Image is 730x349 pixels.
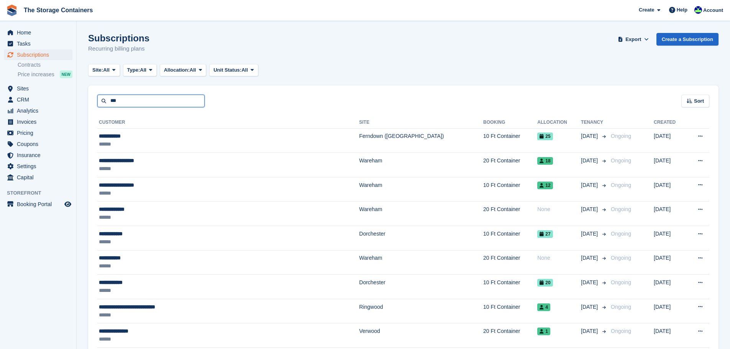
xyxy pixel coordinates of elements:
td: Ringwood [359,299,483,323]
a: Contracts [18,61,72,69]
th: Customer [97,116,359,129]
span: [DATE] [581,132,599,140]
span: Insurance [17,150,63,161]
a: menu [4,172,72,183]
span: Ongoing [611,206,631,212]
button: Type: All [123,64,157,77]
th: Booking [483,116,537,129]
td: [DATE] [654,226,686,251]
button: Site: All [88,64,120,77]
span: CRM [17,94,63,105]
span: Type: [127,66,140,74]
a: menu [4,27,72,38]
img: Stacy Williams [694,6,702,14]
span: 20 [537,279,553,287]
a: menu [4,128,72,138]
td: Ferndown ([GEOGRAPHIC_DATA]) [359,128,483,153]
span: Ongoing [611,231,631,237]
td: [DATE] [654,177,686,202]
p: Recurring billing plans [88,44,149,53]
th: Allocation [537,116,581,129]
td: [DATE] [654,299,686,323]
span: [DATE] [581,181,599,189]
span: All [140,66,146,74]
span: All [190,66,196,74]
span: Ongoing [611,328,631,334]
span: Create [639,6,654,14]
td: Wareham [359,250,483,275]
a: Preview store [63,200,72,209]
td: [DATE] [654,153,686,177]
span: Home [17,27,63,38]
a: menu [4,161,72,172]
div: NEW [60,70,72,78]
span: [DATE] [581,205,599,213]
button: Unit Status: All [209,64,258,77]
a: The Storage Containers [21,4,96,16]
td: 20 Ft Container [483,250,537,275]
button: Allocation: All [160,64,207,77]
span: 18 [537,157,553,165]
span: Sort [694,97,704,105]
td: Dorchester [359,226,483,251]
td: Wareham [359,177,483,202]
button: Export [617,33,650,46]
span: [DATE] [581,230,599,238]
a: menu [4,83,72,94]
td: Wareham [359,202,483,226]
span: [DATE] [581,279,599,287]
td: [DATE] [654,275,686,299]
span: Ongoing [611,157,631,164]
td: [DATE] [654,250,686,275]
span: Tasks [17,38,63,49]
span: Analytics [17,105,63,116]
span: [DATE] [581,303,599,311]
span: Ongoing [611,304,631,310]
span: [DATE] [581,254,599,262]
td: 10 Ft Container [483,128,537,153]
td: Wareham [359,153,483,177]
span: Price increases [18,71,54,78]
span: Account [703,7,723,14]
td: Verwood [359,323,483,348]
span: Site: [92,66,103,74]
td: 10 Ft Container [483,177,537,202]
td: 20 Ft Container [483,153,537,177]
span: Sites [17,83,63,94]
span: Invoices [17,116,63,127]
img: stora-icon-8386f47178a22dfd0bd8f6a31ec36ba5ce8667c1dd55bd0f319d3a0aa187defe.svg [6,5,18,16]
a: menu [4,116,72,127]
span: 4 [537,303,550,311]
a: menu [4,49,72,60]
td: [DATE] [654,202,686,226]
span: Pricing [17,128,63,138]
td: Dorchester [359,275,483,299]
span: All [103,66,110,74]
h1: Subscriptions [88,33,149,43]
div: None [537,254,581,262]
td: 20 Ft Container [483,202,537,226]
th: Site [359,116,483,129]
span: Ongoing [611,133,631,139]
div: None [537,205,581,213]
span: Ongoing [611,182,631,188]
a: menu [4,199,72,210]
span: [DATE] [581,327,599,335]
td: [DATE] [654,128,686,153]
span: Subscriptions [17,49,63,60]
span: Export [625,36,641,43]
span: Storefront [7,189,76,197]
span: Capital [17,172,63,183]
span: 1 [537,328,550,335]
th: Tenancy [581,116,608,129]
td: 10 Ft Container [483,226,537,251]
td: 10 Ft Container [483,275,537,299]
a: menu [4,139,72,149]
td: 20 Ft Container [483,323,537,348]
td: [DATE] [654,323,686,348]
a: menu [4,38,72,49]
span: Coupons [17,139,63,149]
a: Create a Subscription [656,33,719,46]
span: 27 [537,230,553,238]
span: Help [677,6,687,14]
